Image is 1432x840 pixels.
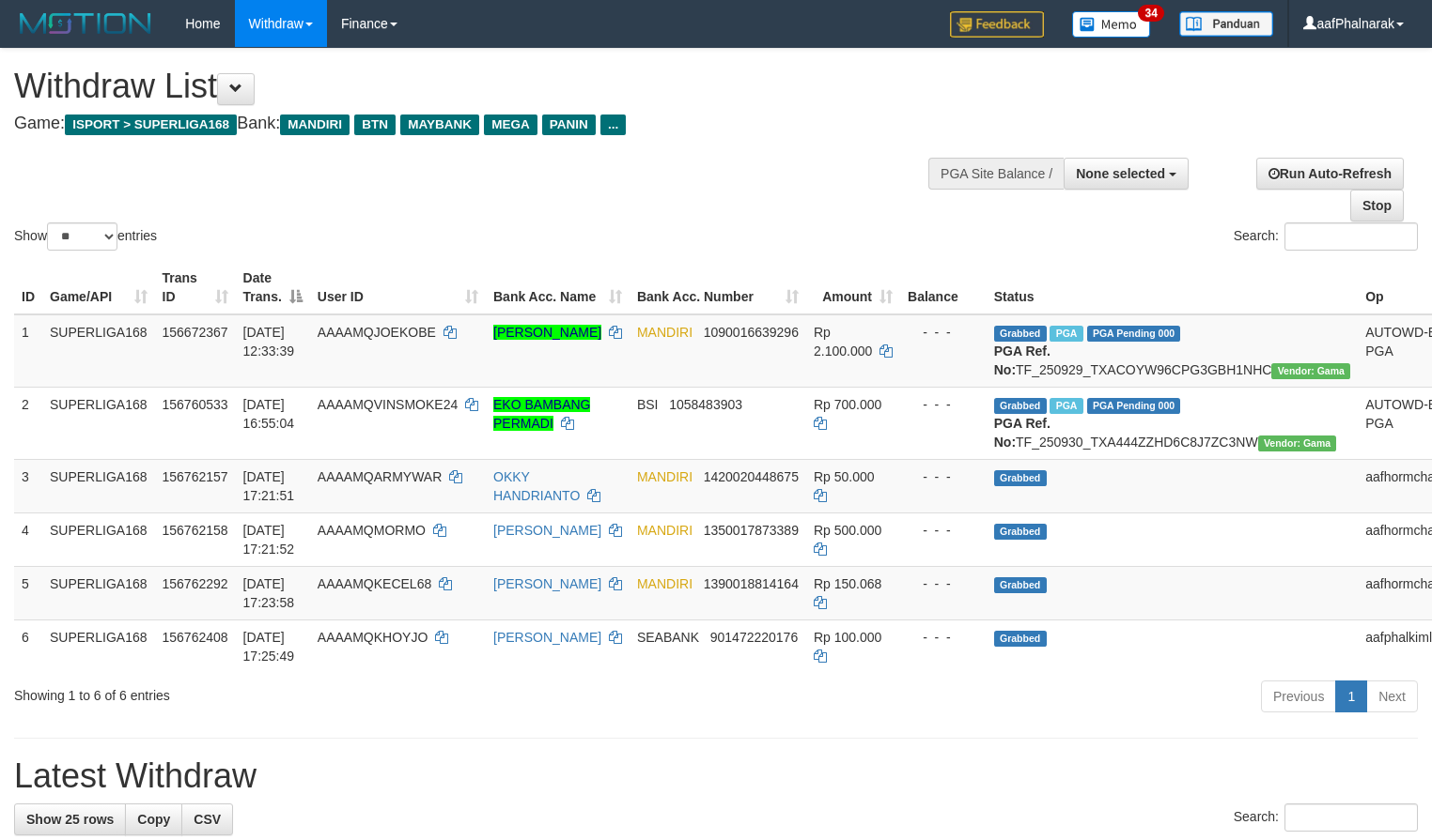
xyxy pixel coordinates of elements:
td: 2 [14,387,42,459]
span: 156672367 [163,325,228,340]
div: Showing 1 to 6 of 6 entries [14,679,583,705]
img: Button%20Memo.svg [1072,11,1151,38]
img: Feedback.jpg [950,11,1044,38]
h4: Game: Bank: [14,115,936,133]
span: Grabbed [994,470,1047,486]
div: - - - [908,628,979,647]
td: SUPERLIGA168 [42,459,155,512]
span: ... [600,115,626,135]
a: Run Auto-Refresh [1256,158,1404,190]
td: TF_250929_TXACOYW96CPG3GBH1NHC [987,314,1358,388]
span: AAAAMQKHOYJO [318,630,428,645]
span: Copy 1058483903 to clipboard [669,397,742,412]
td: 5 [14,566,42,619]
span: Copy 1350017873389 to clipboard [704,523,799,538]
span: AAAAMQARMYWAR [318,469,443,484]
span: Rp 50.000 [814,469,875,484]
span: Copy 1090016639296 to clipboard [704,325,799,340]
span: Grabbed [994,577,1047,593]
span: MANDIRI [637,469,693,484]
span: 156762292 [163,576,228,591]
span: MANDIRI [280,115,350,135]
div: - - - [908,467,979,486]
a: CSV [181,803,233,835]
span: ISPORT > SUPERLIGA168 [65,115,237,135]
button: None selected [1064,158,1189,190]
a: [PERSON_NAME] [493,630,601,645]
a: [PERSON_NAME] [493,523,601,538]
span: [DATE] 17:21:52 [243,523,295,557]
a: Copy [125,803,182,835]
div: - - - [908,323,979,342]
a: Stop [1350,190,1404,221]
span: Rp 2.100.000 [814,325,872,359]
span: [DATE] 17:23:58 [243,576,295,610]
span: MAYBANK [400,115,479,135]
span: 156760533 [163,397,228,412]
a: [PERSON_NAME] [493,325,601,340]
img: MOTION_logo.png [14,9,157,38]
th: Status [987,261,1358,314]
span: Rp 500.000 [814,523,881,538]
label: Search: [1234,803,1418,832]
span: MANDIRI [637,325,693,340]
span: 156762158 [163,523,228,538]
span: Grabbed [994,326,1047,342]
span: Copy 1420020448675 to clipboard [704,469,799,484]
span: AAAAMQJOEKOBE [318,325,436,340]
span: 156762157 [163,469,228,484]
img: panduan.png [1179,11,1273,37]
label: Show entries [14,222,157,251]
span: MANDIRI [637,523,693,538]
th: Balance [900,261,987,314]
a: OKKY HANDRIANTO [493,469,580,503]
span: PGA Pending [1087,398,1181,414]
label: Search: [1234,222,1418,251]
span: BTN [354,115,396,135]
div: - - - [908,574,979,593]
span: Copy 1390018814164 to clipboard [704,576,799,591]
span: [DATE] 17:21:51 [243,469,295,503]
span: Marked by aafsengchandara [1050,398,1082,414]
th: User ID: activate to sort column ascending [310,261,486,314]
span: AAAAMQKECEL68 [318,576,431,591]
a: [PERSON_NAME] [493,576,601,591]
div: PGA Site Balance / [928,158,1064,190]
th: ID [14,261,42,314]
span: 34 [1138,5,1163,22]
input: Search: [1284,803,1418,832]
th: Date Trans.: activate to sort column descending [236,261,310,314]
div: - - - [908,521,979,540]
td: SUPERLIGA168 [42,512,155,566]
select: Showentries [47,222,117,251]
a: Next [1366,680,1418,712]
h1: Withdraw List [14,68,936,105]
span: Rp 100.000 [814,630,881,645]
td: SUPERLIGA168 [42,566,155,619]
a: Show 25 rows [14,803,126,835]
span: Rp 150.068 [814,576,881,591]
th: Game/API: activate to sort column ascending [42,261,155,314]
td: TF_250930_TXA444ZZHD6C8J7ZC3NW [987,387,1358,459]
th: Bank Acc. Number: activate to sort column ascending [630,261,806,314]
span: Vendor URL: https://trx31.1velocity.biz [1271,363,1350,379]
td: SUPERLIGA168 [42,387,155,459]
td: SUPERLIGA168 [42,619,155,673]
h1: Latest Withdraw [14,757,1418,795]
span: 156762408 [163,630,228,645]
span: Vendor URL: https://trx31.1velocity.biz [1258,435,1337,451]
span: CSV [194,812,221,827]
span: Marked by aafsengchandara [1050,326,1082,342]
td: 1 [14,314,42,388]
span: AAAAMQMORMO [318,523,426,538]
span: Copy 901472220176 to clipboard [710,630,798,645]
input: Search: [1284,222,1418,251]
span: Show 25 rows [26,812,114,827]
span: Copy [137,812,170,827]
span: [DATE] 17:25:49 [243,630,295,664]
span: Grabbed [994,631,1047,647]
span: AAAAMQVINSMOKE24 [318,397,458,412]
th: Bank Acc. Name: activate to sort column ascending [486,261,630,314]
span: None selected [1076,166,1165,181]
td: 6 [14,619,42,673]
